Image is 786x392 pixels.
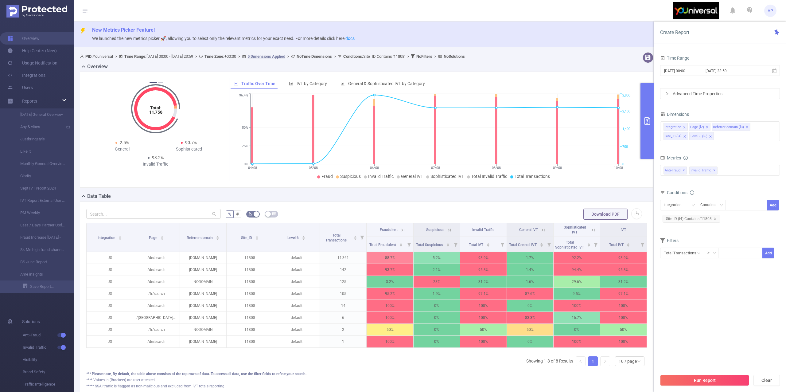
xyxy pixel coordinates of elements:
a: IVT Report External Use Last 7 days UTC+1 [12,194,66,207]
tspan: 0% [244,162,248,166]
li: Page (l2) [689,123,710,131]
button: Run Report [660,375,749,386]
span: Total Invalid Traffic [471,174,507,179]
span: > [193,54,199,59]
i: icon: caret-up [119,235,122,237]
p: 87.6% [507,288,553,300]
p: /fr/search [133,288,180,300]
tspan: 08/08 [492,166,501,170]
i: icon: down [637,359,641,364]
span: Visibility [23,354,74,366]
i: icon: caret-up [161,235,164,237]
span: IVT [621,228,626,232]
i: icon: caret-up [587,242,590,244]
span: We launched the new metrics picker 🚀, allowing you to select only the relevant metrics for your e... [92,36,355,41]
i: icon: caret-down [627,244,630,246]
span: Level 6 [287,236,300,240]
p: 97.1% [460,288,507,300]
span: Increase Value [756,248,762,253]
span: Create Report [660,29,689,35]
div: Sort [353,235,357,239]
span: Invalid Traffic [472,228,494,232]
p: 2 [320,324,366,335]
p: 0% [507,300,553,312]
p: 100% [367,300,413,312]
span: Invalid Traffic [689,167,718,174]
p: JS [87,276,133,288]
span: Total Transactions [515,174,550,179]
div: Sort [587,242,591,246]
a: Clarity [12,170,66,182]
a: PM Weekly [12,207,66,219]
a: Sk Me high fraud channels [12,244,66,256]
span: Total Transactions [325,233,348,242]
tspan: 05/08 [309,166,318,170]
span: Invalid Traffic [368,174,394,179]
p: /de/search [133,252,180,264]
div: Sort [486,242,490,246]
p: /de/search [133,276,180,288]
p: [DOMAIN_NAME] [180,312,226,323]
span: Integration [98,236,116,240]
span: Decrease Value [756,253,762,258]
p: default [273,276,320,288]
div: Invalid Traffic [122,161,189,167]
b: Time Zone: [204,54,224,59]
a: [DATE] General Overview [12,108,66,121]
p: NODOMAIN [180,324,226,335]
p: 0% [414,300,460,312]
div: Sort [446,242,450,246]
p: 100% [600,300,647,312]
a: docs [345,36,355,41]
i: icon: close [706,126,709,129]
i: icon: caret-up [540,242,543,244]
p: 95.8% [600,264,647,276]
i: icon: caret-down [487,244,490,246]
p: 11808 [227,276,273,288]
i: icon: caret-up [255,235,259,237]
div: ≥ [707,248,714,258]
p: default [273,300,320,312]
a: Ame insights [12,268,66,280]
span: Invalid Traffic [23,341,74,354]
span: Total Sophisticated IVT [555,240,585,249]
i: icon: info-circle [690,190,694,195]
span: Site_ID [241,236,253,240]
i: icon: close [714,217,717,220]
div: Integration [663,200,686,210]
p: 0% [554,324,600,335]
p: 1.4% [507,264,553,276]
i: icon: right [603,359,607,363]
i: icon: left [579,359,582,363]
i: icon: caret-up [354,235,357,237]
span: % [228,212,231,217]
a: Any & vibes [12,121,66,133]
p: 29.6% [554,276,600,288]
span: 93.2% [152,155,164,160]
p: 6 [320,312,366,323]
button: Download PDF [583,209,628,220]
i: icon: caret-down [399,244,403,246]
button: 1 [150,82,157,83]
button: Add [762,248,774,258]
div: Sort [302,235,305,239]
a: Integrations [7,69,45,81]
i: icon: info-circle [683,156,688,160]
span: Site_ID (l4) Contains '11808' [663,215,720,223]
span: General & Sophisticated IVT by Category [348,81,425,86]
span: Fraud [321,174,333,179]
span: # [236,212,239,217]
p: 105 [320,288,366,300]
i: icon: caret-up [216,235,220,237]
span: Site_ID Contains '11808' [343,54,405,59]
li: 1 [588,356,598,366]
i: Filter menu [451,237,460,252]
span: > [285,54,291,59]
p: [DOMAIN_NAME] [180,264,226,276]
span: Total General IVT [509,243,538,247]
p: 95.2% [367,288,413,300]
a: Fraud Increase [DATE] - [12,231,66,244]
i: Filter menu [358,223,366,252]
span: > [332,54,338,59]
i: icon: caret-down [216,237,220,239]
